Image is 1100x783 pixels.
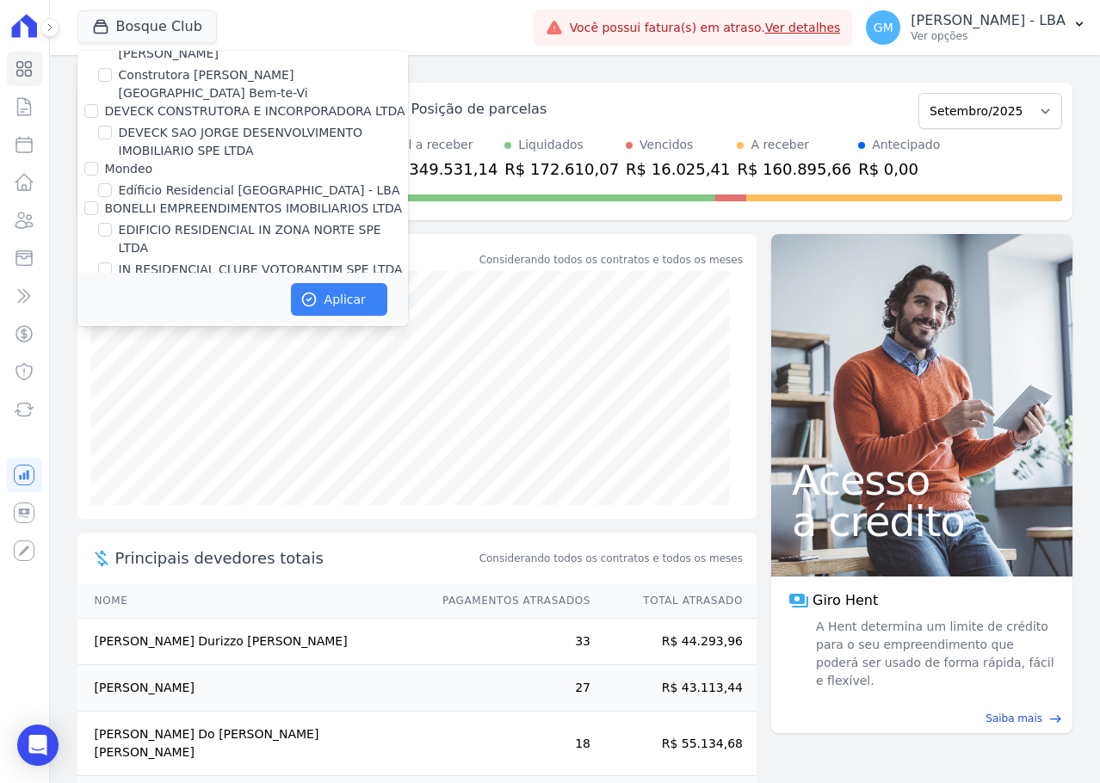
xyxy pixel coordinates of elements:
[792,459,1052,501] span: Acesso
[426,583,591,619] th: Pagamentos Atrasados
[591,665,757,712] td: R$ 43.113,44
[874,22,893,34] span: GM
[626,157,730,181] div: R$ 16.025,41
[384,157,498,181] div: R$ 349.531,14
[119,124,408,160] label: DEVECK SAO JORGE DESENVOLVIMENTO IMOBILIARIO SPE LTDA
[852,3,1100,52] button: GM [PERSON_NAME] - LBA Ver opções
[591,619,757,665] td: R$ 44.293,96
[570,19,841,37] span: Você possui fatura(s) em atraso.
[105,104,405,118] label: DEVECK CONSTRUTORA E INCORPORADORA LTDA
[77,665,426,712] td: [PERSON_NAME]
[77,619,426,665] td: [PERSON_NAME] Durizzo [PERSON_NAME]
[479,252,743,268] div: Considerando todos os contratos e todos os meses
[17,724,59,766] div: Open Intercom Messenger
[986,711,1042,726] span: Saiba mais
[911,12,1066,29] p: [PERSON_NAME] - LBA
[765,21,841,34] a: Ver detalhes
[872,136,940,154] div: Antecipado
[813,618,1055,690] span: A Hent determina um limite de crédito para o seu empreendimento que poderá ser usado de forma ráp...
[1049,712,1062,725] span: east
[119,66,408,102] label: Construtora [PERSON_NAME][GEOGRAPHIC_DATA] Bem-te-Vi
[782,711,1062,726] a: Saiba mais east
[105,201,403,215] label: BONELLI EMPREENDIMENTOS IMOBILIARIOS LTDA
[411,99,547,120] div: Posição de parcelas
[77,583,426,619] th: Nome
[119,182,400,200] label: Edíficio Residencial [GEOGRAPHIC_DATA] - LBA
[426,712,591,776] td: 18
[591,583,757,619] th: Total Atrasado
[384,136,498,154] div: Total a receber
[737,157,851,181] div: R$ 160.895,66
[426,619,591,665] td: 33
[518,136,584,154] div: Liquidados
[504,157,619,181] div: R$ 172.610,07
[119,221,408,257] label: EDIFICIO RESIDENCIAL IN ZONA NORTE SPE LTDA
[640,136,693,154] div: Vencidos
[792,501,1052,542] span: a crédito
[77,712,426,776] td: [PERSON_NAME] Do [PERSON_NAME] [PERSON_NAME]
[426,665,591,712] td: 27
[77,10,217,43] button: Bosque Club
[813,590,878,611] span: Giro Hent
[115,546,476,570] span: Principais devedores totais
[911,29,1066,43] p: Ver opções
[105,162,153,176] label: Mondeo
[591,712,757,776] td: R$ 55.134,68
[119,261,403,279] label: IN RESIDENCIAL CLUBE VOTORANTIM SPE LTDA
[291,283,387,316] button: Aplicar
[751,136,809,154] div: A receber
[858,157,940,181] div: R$ 0,00
[479,551,743,566] span: Considerando todos os contratos e todos os meses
